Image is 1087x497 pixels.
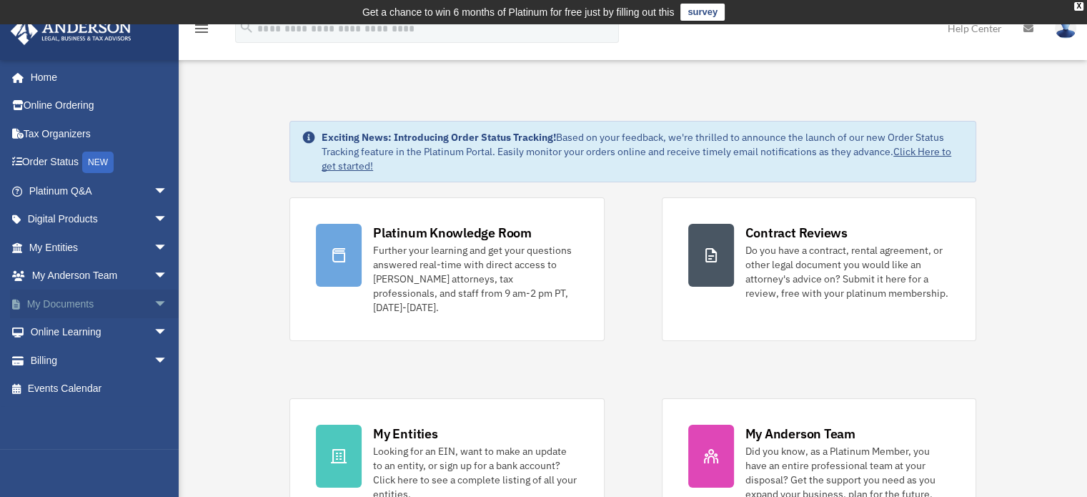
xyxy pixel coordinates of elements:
a: menu [193,25,210,37]
div: Further your learning and get your questions answered real-time with direct access to [PERSON_NAM... [373,243,577,315]
span: arrow_drop_down [154,205,182,235]
div: Do you have a contract, rental agreement, or other legal document you would like an attorney's ad... [745,243,950,300]
a: Events Calendar [10,375,189,403]
a: My Entitiesarrow_drop_down [10,233,189,262]
a: Order StatusNEW [10,148,189,177]
div: close [1074,2,1083,11]
span: arrow_drop_down [154,233,182,262]
div: Get a chance to win 6 months of Platinum for free just by filling out this [362,4,675,21]
i: menu [193,20,210,37]
strong: Exciting News: Introducing Order Status Tracking! [322,131,556,144]
div: My Anderson Team [745,425,855,443]
a: Home [10,63,182,92]
a: Platinum Q&Aarrow_drop_down [10,177,189,205]
img: Anderson Advisors Platinum Portal [6,17,136,45]
div: Based on your feedback, we're thrilled to announce the launch of our new Order Status Tracking fe... [322,130,964,173]
a: Contract Reviews Do you have a contract, rental agreement, or other legal document you would like... [662,197,976,341]
a: Billingarrow_drop_down [10,346,189,375]
a: Click Here to get started! [322,145,951,172]
a: Platinum Knowledge Room Further your learning and get your questions answered real-time with dire... [289,197,604,341]
span: arrow_drop_down [154,346,182,375]
a: My Anderson Teamarrow_drop_down [10,262,189,290]
span: arrow_drop_down [154,262,182,291]
i: search [239,19,254,35]
a: Online Ordering [10,92,189,120]
div: My Entities [373,425,437,443]
span: arrow_drop_down [154,318,182,348]
div: NEW [82,152,114,173]
span: arrow_drop_down [154,290,182,319]
a: survey [680,4,725,21]
div: Contract Reviews [745,224,848,242]
a: Online Learningarrow_drop_down [10,318,189,347]
a: Tax Organizers [10,119,189,148]
div: Platinum Knowledge Room [373,224,532,242]
img: User Pic [1055,18,1076,39]
a: My Documentsarrow_drop_down [10,290,189,318]
span: arrow_drop_down [154,177,182,206]
a: Digital Productsarrow_drop_down [10,205,189,234]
